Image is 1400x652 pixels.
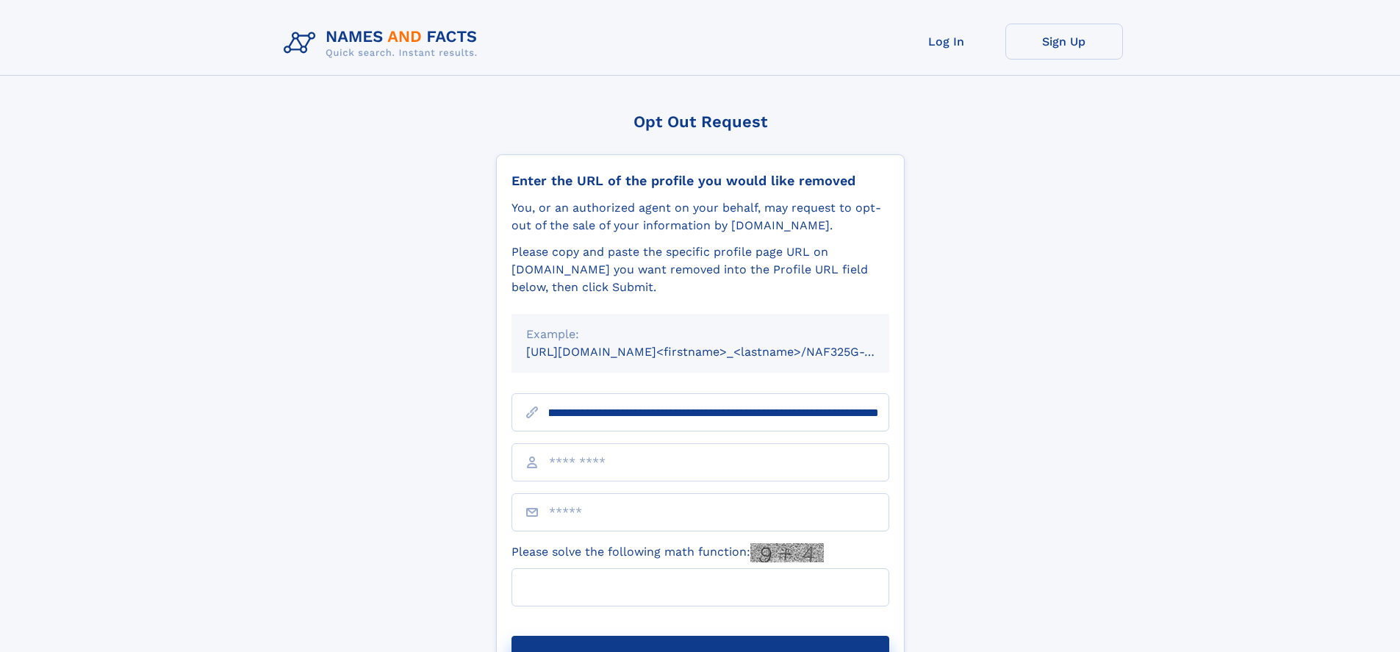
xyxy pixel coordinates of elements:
[888,24,1005,60] a: Log In
[1005,24,1123,60] a: Sign Up
[278,24,489,63] img: Logo Names and Facts
[511,173,889,189] div: Enter the URL of the profile you would like removed
[496,112,905,131] div: Opt Out Request
[511,199,889,234] div: You, or an authorized agent on your behalf, may request to opt-out of the sale of your informatio...
[526,326,875,343] div: Example:
[511,243,889,296] div: Please copy and paste the specific profile page URL on [DOMAIN_NAME] you want removed into the Pr...
[526,345,917,359] small: [URL][DOMAIN_NAME]<firstname>_<lastname>/NAF325G-xxxxxxxx
[511,543,824,562] label: Please solve the following math function:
